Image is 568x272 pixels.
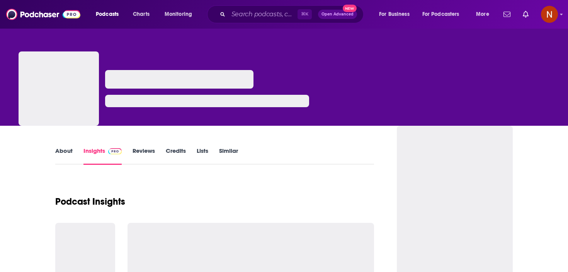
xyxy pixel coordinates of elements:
img: User Profile [541,6,558,23]
a: Reviews [133,147,155,165]
button: Show profile menu [541,6,558,23]
a: Lists [197,147,208,165]
span: Charts [133,9,150,20]
span: Podcasts [96,9,119,20]
a: InsightsPodchaser Pro [83,147,122,165]
a: Show notifications dropdown [520,8,532,21]
a: About [55,147,73,165]
button: open menu [374,8,419,21]
a: Show notifications dropdown [500,8,514,21]
div: Search podcasts, credits, & more... [214,5,371,23]
input: Search podcasts, credits, & more... [228,8,298,21]
span: Monitoring [165,9,192,20]
button: open menu [90,8,129,21]
a: Charts [128,8,154,21]
img: Podchaser - Follow, Share and Rate Podcasts [6,7,80,22]
span: New [343,5,357,12]
span: Open Advanced [321,12,354,16]
a: Credits [166,147,186,165]
span: For Business [379,9,410,20]
button: open menu [159,8,202,21]
h1: Podcast Insights [55,196,125,207]
button: Open AdvancedNew [318,10,357,19]
span: For Podcasters [422,9,459,20]
span: Logged in as AdelNBM [541,6,558,23]
img: Podchaser Pro [108,148,122,154]
a: Similar [219,147,238,165]
button: open menu [471,8,499,21]
span: ⌘ K [298,9,312,19]
button: open menu [417,8,471,21]
span: More [476,9,489,20]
